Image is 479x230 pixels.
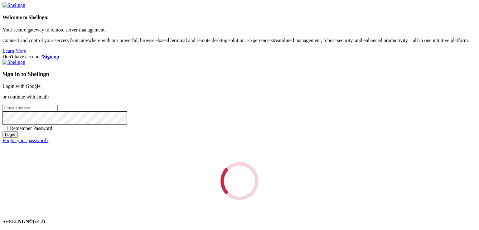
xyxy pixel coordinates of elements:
[2,54,477,60] div: Don't have account?
[4,126,8,130] input: Remember Password
[2,15,477,20] h4: Welcome to Shellngn!
[33,219,45,224] span: 4.2.0
[2,60,25,65] img: Shellngn
[2,219,45,224] span: SHELL ©
[2,38,477,43] p: Connect and control your servers from anywhere with our powerful, browser-based terminal and remo...
[2,71,477,78] h3: Sign in to Shellngn
[2,2,25,8] img: Shellngn
[2,94,477,100] p: or continue with email:
[2,48,26,54] a: Learn More
[2,27,477,33] p: Your secure gateway to remote server management.
[213,154,266,208] div: Loading...
[2,84,41,89] a: Login with Google
[18,219,29,224] b: NGN
[2,138,48,143] a: Forgot your password?
[2,131,18,138] input: Login
[43,54,59,59] a: Sign up
[2,105,58,111] input: Email address
[10,126,52,131] span: Remember Password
